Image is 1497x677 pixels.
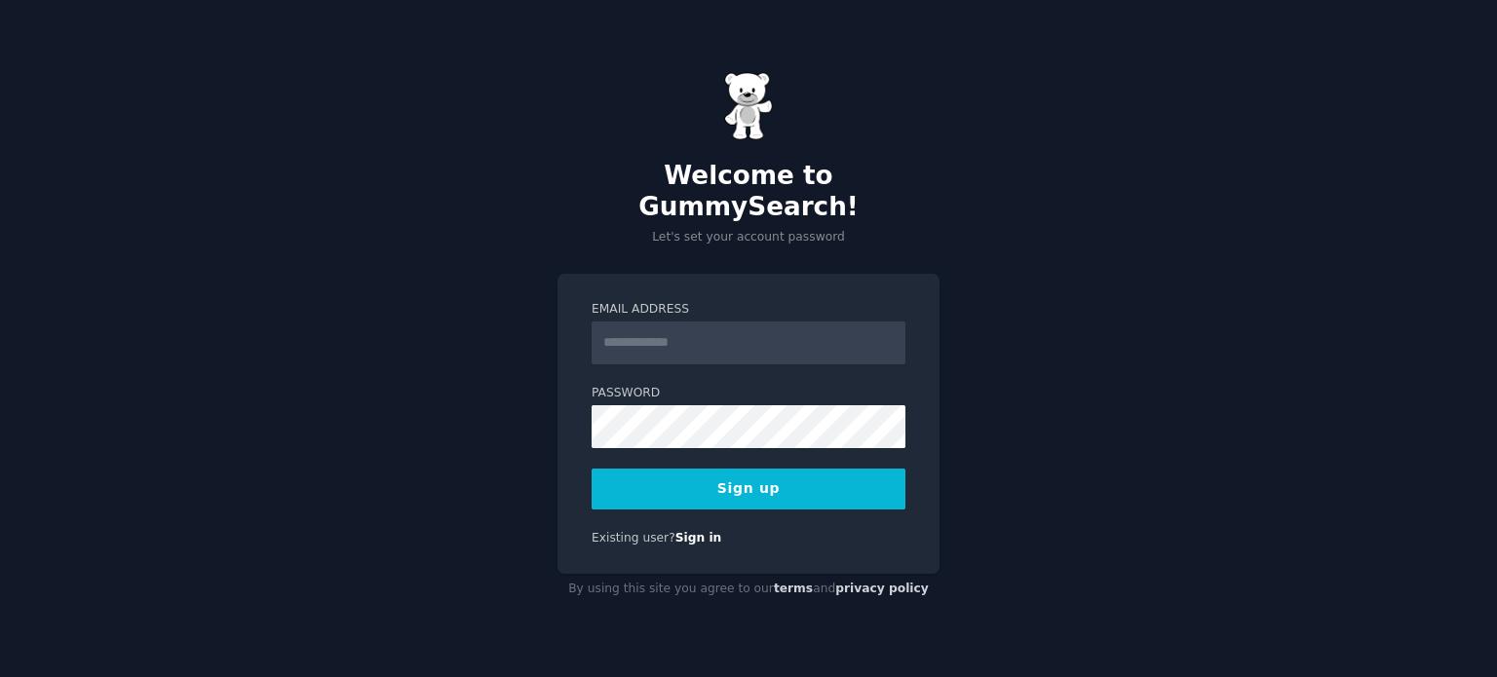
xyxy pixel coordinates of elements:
a: terms [774,582,813,595]
span: Existing user? [592,531,675,545]
div: By using this site you agree to our and [557,574,940,605]
label: Password [592,385,905,402]
a: privacy policy [835,582,929,595]
a: Sign in [675,531,722,545]
p: Let's set your account password [557,229,940,246]
label: Email Address [592,301,905,319]
img: Gummy Bear [724,72,773,140]
button: Sign up [592,469,905,509]
h2: Welcome to GummySearch! [557,161,940,222]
